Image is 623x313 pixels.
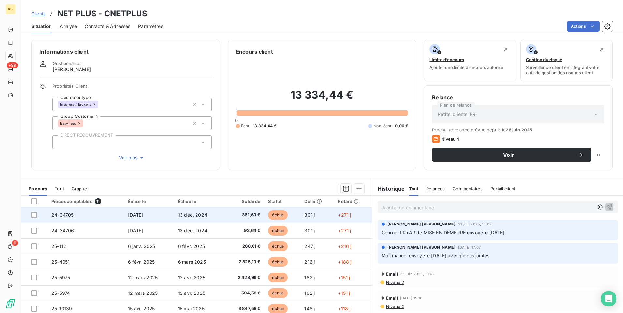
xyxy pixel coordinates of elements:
span: 6 mars 2025 [178,259,206,265]
span: 148 j [304,306,315,311]
a: Clients [31,10,46,17]
span: échue [268,257,288,267]
h6: Relance [432,93,604,101]
div: Émise le [128,199,170,204]
button: Voir [432,148,591,162]
span: Contacts & Adresses [85,23,130,30]
span: +188 j [338,259,351,265]
span: Propriétés Client [52,83,212,92]
h6: Informations client [39,48,212,56]
span: 15 avr. 2025 [128,306,155,311]
span: Prochaine relance prévue depuis le [432,127,604,132]
span: Analyse [60,23,77,30]
div: Statut [268,199,297,204]
span: 6 févr. 2025 [178,243,205,249]
span: Niveau 4 [441,136,459,142]
span: [PERSON_NAME] [PERSON_NAME] [387,221,456,227]
div: AS [5,4,16,14]
span: Mail manuel envoyé le [DATE] avec pièces jointes [382,253,489,258]
span: [DATE] [128,212,143,218]
div: Délai [304,199,330,204]
span: Tout [409,186,419,191]
span: 2 428,96 € [228,274,261,281]
span: Gestionnaires [53,61,81,66]
span: Tout [55,186,64,191]
span: Voir [440,152,577,157]
span: 12 avr. 2025 [178,290,205,296]
span: Niveau 2 [385,304,404,309]
span: 12 mars 2025 [128,275,158,280]
span: [DATE] [128,228,143,233]
span: échue [268,288,288,298]
span: 301 j [304,228,315,233]
span: Petits_clients_FR [438,111,475,117]
span: Échu [241,123,251,129]
span: 24-34706 [51,228,74,233]
span: 2 825,10 € [228,259,261,265]
button: Limite d’encoursAjouter une limite d’encours autorisé [424,40,516,81]
div: Pièces comptables [51,198,120,204]
span: 301 j [304,212,315,218]
div: Open Intercom Messenger [601,291,616,306]
span: 268,61 € [228,243,261,250]
button: Voir plus [52,154,212,161]
span: 25 juin 2025, 10:18 [400,272,434,276]
span: 13 déc. 2024 [178,228,207,233]
span: échue [268,226,288,236]
span: 26 juin 2025 [506,127,532,132]
span: 594,58 € [228,290,261,296]
span: Paramètres [138,23,163,30]
span: 6 janv. 2025 [128,243,155,249]
span: 12 avr. 2025 [178,275,205,280]
span: [PERSON_NAME] [PERSON_NAME] [387,244,456,250]
span: +271 j [338,212,351,218]
span: échue [268,241,288,251]
span: 13 334,44 € [253,123,277,129]
h6: Historique [372,185,405,193]
span: Insurers / Brokers [60,102,91,106]
input: Ajouter une valeur [83,120,88,126]
span: 25-112 [51,243,66,249]
img: Logo LeanPay [5,299,16,309]
span: 31 juil. 2025, 15:08 [458,222,492,226]
span: [DATE] 15:16 [400,296,423,300]
span: [PERSON_NAME] [53,66,91,73]
button: Gestion du risqueSurveiller ce client en intégrant votre outil de gestion des risques client. [520,40,613,81]
span: +216 j [338,243,351,249]
span: Easyfleet [60,121,76,125]
span: 3 847,58 € [228,306,261,312]
span: Commentaires [453,186,483,191]
span: +118 j [338,306,350,311]
span: 92,64 € [228,227,261,234]
span: Surveiller ce client en intégrant votre outil de gestion des risques client. [526,65,607,75]
span: [DATE] 17:07 [458,245,481,249]
span: échue [268,210,288,220]
input: Ajouter une valeur [98,102,104,107]
span: 25-5974 [51,290,70,296]
span: 13 déc. 2024 [178,212,207,218]
h3: NET PLUS - CNETPLUS [57,8,147,20]
span: +271 j [338,228,351,233]
span: 12 mars 2025 [128,290,158,296]
h6: Encours client [236,48,273,56]
span: Limite d’encours [429,57,464,62]
h2: 13 334,44 € [236,88,408,108]
span: 25-5975 [51,275,70,280]
span: Portail client [490,186,515,191]
span: Graphe [72,186,87,191]
span: Courrier LR+AR de MISE EN DEMEURE envoyé le [DATE] [382,230,505,235]
div: Retard [338,199,368,204]
span: 0,00 € [395,123,408,129]
div: Échue le [178,199,220,204]
span: 216 j [304,259,315,265]
span: Relances [426,186,445,191]
button: Actions [567,21,600,32]
span: 25-10139 [51,306,72,311]
span: Gestion du risque [526,57,562,62]
span: 6 févr. 2025 [128,259,155,265]
span: Non-échu [373,123,392,129]
span: Voir plus [119,155,145,161]
span: 25-4051 [51,259,70,265]
span: Email [386,295,398,301]
span: 247 j [304,243,315,249]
